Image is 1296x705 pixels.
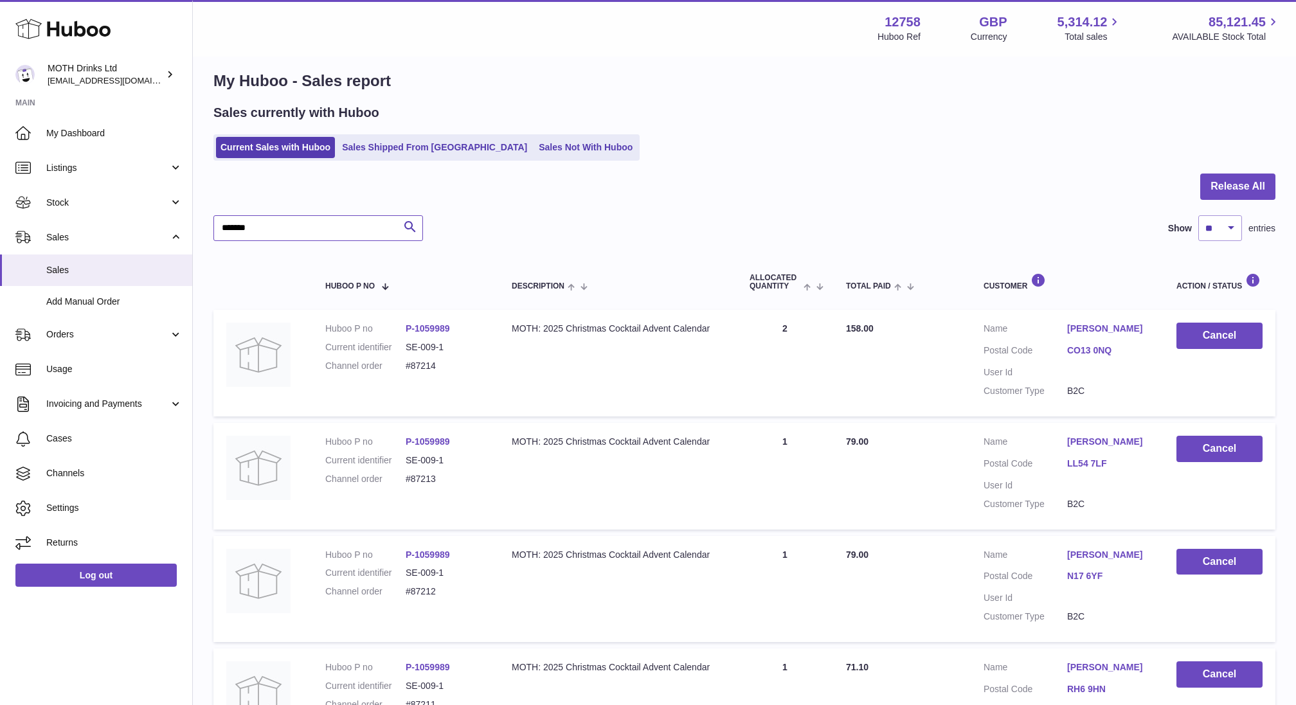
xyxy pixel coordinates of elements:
span: Listings [46,162,169,174]
td: 1 [737,536,833,643]
button: Cancel [1176,436,1263,462]
span: Cases [46,433,183,445]
dt: User Id [984,366,1067,379]
dt: Channel order [325,585,406,598]
span: 5,314.12 [1057,13,1108,31]
img: no-photo.jpg [226,436,291,500]
button: Cancel [1176,661,1263,688]
dt: Name [984,549,1067,564]
a: CO13 0NQ [1067,344,1151,357]
a: Sales Not With Huboo [534,137,637,158]
span: AVAILABLE Stock Total [1172,31,1281,43]
dt: Name [984,661,1067,677]
span: 71.10 [846,662,869,672]
a: Sales Shipped From [GEOGRAPHIC_DATA] [337,137,532,158]
span: Orders [46,328,169,341]
dd: B2C [1067,385,1151,397]
div: MOTH Drinks Ltd [48,62,163,87]
td: 2 [737,310,833,416]
span: 158.00 [846,323,874,334]
dt: Huboo P no [325,661,406,674]
a: Current Sales with Huboo [216,137,335,158]
dt: Current identifier [325,341,406,353]
dt: Customer Type [984,611,1067,623]
a: [PERSON_NAME] [1067,549,1151,561]
dd: B2C [1067,498,1151,510]
img: no-photo.jpg [226,549,291,613]
a: P-1059989 [406,323,450,334]
dt: Customer Type [984,498,1067,510]
dt: Postal Code [984,570,1067,585]
dt: Huboo P no [325,436,406,448]
span: 79.00 [846,549,869,560]
div: MOTH: 2025 Christmas Cocktail Advent Calendar [512,549,724,561]
span: 79.00 [846,436,869,447]
dd: #87212 [406,585,486,598]
div: Customer [984,273,1151,290]
a: RH6 9HN [1067,683,1151,695]
button: Release All [1200,174,1275,200]
dt: Postal Code [984,344,1067,360]
img: no-photo.jpg [226,323,291,387]
span: Huboo P no [325,282,375,290]
a: N17 6YF [1067,570,1151,582]
a: Log out [15,564,177,587]
span: Usage [46,363,183,375]
dt: Name [984,323,1067,338]
dt: User Id [984,479,1067,492]
div: Huboo Ref [878,31,921,43]
button: Cancel [1176,323,1263,349]
span: Description [512,282,564,290]
img: orders@mothdrinks.com [15,65,35,84]
span: Sales [46,264,183,276]
dd: #87214 [406,360,486,372]
dd: SE-009-1 [406,680,486,692]
dt: Postal Code [984,458,1067,473]
a: 5,314.12 Total sales [1057,13,1122,43]
span: Channels [46,467,183,479]
h2: Sales currently with Huboo [213,104,379,121]
a: P-1059989 [406,436,450,447]
h1: My Huboo - Sales report [213,71,1275,91]
button: Cancel [1176,549,1263,575]
dt: Channel order [325,360,406,372]
label: Show [1168,222,1192,235]
dt: User Id [984,592,1067,604]
dt: Channel order [325,473,406,485]
td: 1 [737,423,833,530]
dt: Name [984,436,1067,451]
span: Invoicing and Payments [46,398,169,410]
span: Sales [46,231,169,244]
dt: Current identifier [325,680,406,692]
div: Currency [971,31,1007,43]
span: My Dashboard [46,127,183,139]
div: MOTH: 2025 Christmas Cocktail Advent Calendar [512,323,724,335]
a: LL54 7LF [1067,458,1151,470]
a: [PERSON_NAME] [1067,661,1151,674]
dd: SE-009-1 [406,454,486,467]
span: entries [1248,222,1275,235]
dt: Current identifier [325,567,406,579]
dt: Huboo P no [325,549,406,561]
dt: Huboo P no [325,323,406,335]
span: ALLOCATED Quantity [750,274,800,290]
dd: SE-009-1 [406,341,486,353]
span: Returns [46,537,183,549]
strong: GBP [979,13,1007,31]
span: Settings [46,502,183,514]
dd: #87213 [406,473,486,485]
span: 85,121.45 [1209,13,1266,31]
dd: B2C [1067,611,1151,623]
a: [PERSON_NAME] [1067,323,1151,335]
span: Stock [46,197,169,209]
a: P-1059989 [406,549,450,560]
a: P-1059989 [406,662,450,672]
span: Total paid [846,282,891,290]
span: Total sales [1065,31,1122,43]
strong: 12758 [885,13,921,31]
dt: Postal Code [984,683,1067,699]
a: [PERSON_NAME] [1067,436,1151,448]
div: MOTH: 2025 Christmas Cocktail Advent Calendar [512,436,724,448]
a: 85,121.45 AVAILABLE Stock Total [1172,13,1281,43]
dt: Current identifier [325,454,406,467]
